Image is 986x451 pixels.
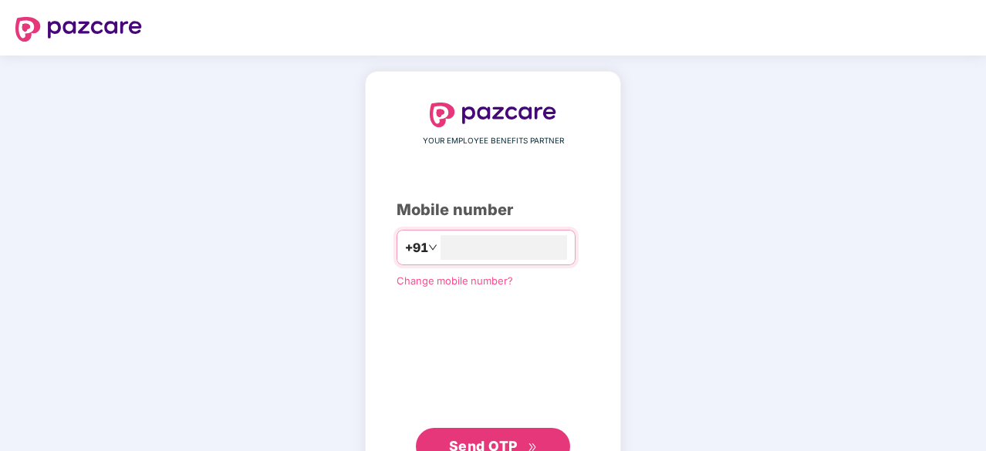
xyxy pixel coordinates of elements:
span: YOUR EMPLOYEE BENEFITS PARTNER [423,135,564,147]
img: logo [430,103,556,127]
span: +91 [405,238,428,257]
a: Change mobile number? [397,274,513,287]
div: Mobile number [397,198,589,222]
img: logo [15,17,142,42]
span: down [428,243,437,252]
